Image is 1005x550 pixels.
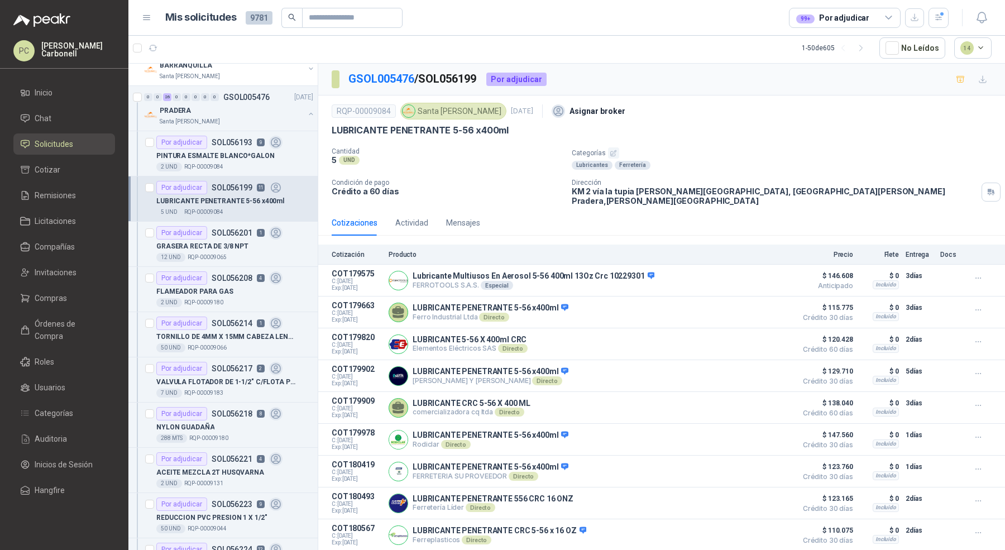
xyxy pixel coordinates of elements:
[156,498,207,511] div: Por adjudicar
[413,472,568,481] p: FERRETERIA SU PROVEEDOR
[332,476,382,482] span: Exp: [DATE]
[35,381,65,394] span: Usuarios
[332,396,382,405] p: COT179909
[188,253,227,262] p: RQP-00009065
[223,93,270,101] p: GSOL005476
[441,440,471,449] div: Directo
[332,125,509,136] p: LUBRICANTE PENETRANTE 5-56 x400ml
[532,376,562,385] div: Directo
[906,492,934,505] p: 2 días
[332,428,382,437] p: COT179978
[212,500,252,508] p: SOL056223
[13,403,115,424] a: Categorías
[13,454,115,475] a: Inicios de Sesión
[35,241,75,253] span: Compañías
[389,526,408,544] img: Company Logo
[495,408,524,417] div: Directo
[860,492,899,505] p: $ 0
[257,410,265,418] p: 8
[797,396,853,410] span: $ 138.040
[144,108,157,122] img: Company Logo
[413,376,568,385] p: [PERSON_NAME] Y [PERSON_NAME]
[156,317,207,330] div: Por adjudicar
[797,428,853,442] span: $ 147.560
[156,467,264,478] p: ACEITE MEZCLA 2T HUSQVARNA
[906,396,934,410] p: 3 días
[332,524,382,533] p: COT180567
[212,229,252,237] p: SOL056201
[257,455,265,463] p: 4
[569,105,625,117] p: Asignar broker
[332,508,382,514] span: Exp: [DATE]
[13,108,115,129] a: Chat
[511,106,533,117] p: [DATE]
[332,444,382,451] span: Exp: [DATE]
[860,269,899,283] p: $ 0
[509,472,538,481] div: Directo
[413,335,528,344] p: LUBRICANTE 5-56 X 400ml CRC
[797,346,853,353] span: Crédito 60 días
[797,251,853,259] p: Precio
[332,539,382,546] span: Exp: [DATE]
[13,133,115,155] a: Solicitudes
[13,82,115,103] a: Inicio
[332,533,382,539] span: C: [DATE]
[906,428,934,442] p: 1 días
[413,271,654,281] p: Lubricante Multiusos En Aerosol 5-56 400ml 13Oz Crc 10229301
[479,313,509,322] div: Directo
[144,63,157,76] img: Company Logo
[156,286,233,297] p: FLAMEADOR PARA GAS
[348,72,414,85] a: GSOL005476
[13,351,115,372] a: Roles
[156,298,182,307] div: 2 UND
[797,524,853,537] span: $ 110.075
[860,396,899,410] p: $ 0
[35,87,52,99] span: Inicio
[154,93,162,101] div: 0
[144,90,315,126] a: 0 0 26 0 0 0 0 0 GSOL005476[DATE] Company LogoPRADERASanta [PERSON_NAME]
[413,503,573,512] p: Ferretería Líder
[212,138,252,146] p: SOL056193
[906,301,934,314] p: 3 días
[860,460,899,474] p: $ 0
[797,492,853,505] span: $ 123.165
[873,376,899,385] div: Incluido
[332,348,382,355] span: Exp: [DATE]
[797,442,853,448] span: Crédito 30 días
[257,229,265,237] p: 1
[332,374,382,380] span: C: [DATE]
[156,271,207,285] div: Por adjudicar
[332,333,382,342] p: COT179820
[35,484,65,496] span: Hangfire
[796,12,869,24] div: Por adjudicar
[906,524,934,537] p: 2 días
[212,319,252,327] p: SOL056214
[413,440,568,449] p: Rodiclar
[873,439,899,448] div: Incluido
[797,378,853,385] span: Crédito 30 días
[212,365,252,372] p: SOL056217
[160,106,191,116] p: PRADERA
[332,365,382,374] p: COT179902
[156,196,284,207] p: LUBRICANTE PENETRANTE 5-56 x400ml
[182,93,190,101] div: 0
[128,131,318,176] a: Por adjudicarSOL0561939PINTURA ESMALTE BLANCO*GALON2 UNDRQP-00009084
[797,314,853,321] span: Crédito 30 días
[332,501,382,508] span: C: [DATE]
[128,222,318,267] a: Por adjudicarSOL0562011GRASERA RECTA DE 3/8 NPT12 UNDRQP-00009065
[395,217,428,229] div: Actividad
[128,403,318,448] a: Por adjudicarSOL0562188NYLON GUADAÑA288 MTSRQP-00009180
[13,262,115,283] a: Invitaciones
[184,479,223,488] p: RQP-00009131
[940,251,963,259] p: Docs
[486,73,547,86] div: Por adjudicar
[35,458,93,471] span: Inicios de Sesión
[332,460,382,469] p: COT180419
[246,11,272,25] span: 9781
[797,269,853,283] span: $ 146.608
[860,301,899,314] p: $ 0
[413,281,654,290] p: FERROTOOLS S.A.S.
[188,343,227,352] p: RQP-00009066
[128,267,318,312] a: Por adjudicarSOL0562084FLAMEADOR PARA GAS2 UNDRQP-00009180
[13,185,115,206] a: Remisiones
